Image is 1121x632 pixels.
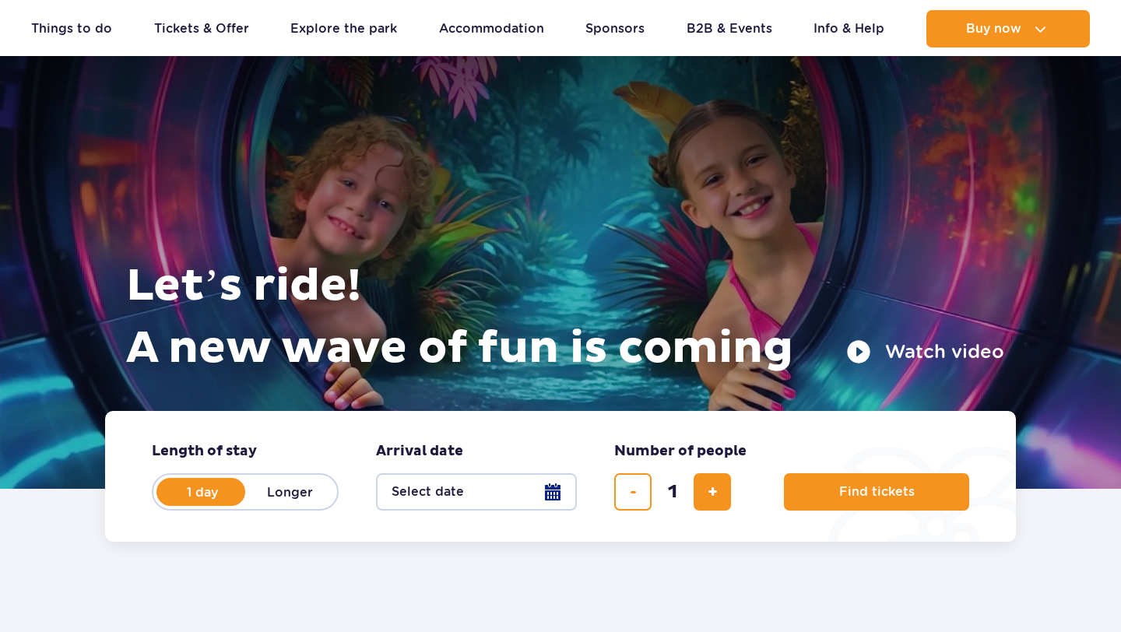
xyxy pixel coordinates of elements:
span: Buy now [966,22,1021,36]
button: Watch video [846,339,1004,364]
span: Length of stay [152,442,257,461]
a: Things to do [31,10,112,47]
input: number of tickets [654,473,691,511]
span: Find tickets [839,485,915,499]
label: Longer [245,476,334,508]
span: Number of people [614,442,747,461]
button: Find tickets [784,473,969,511]
span: Arrival date [376,442,463,461]
a: Tickets & Offer [154,10,249,47]
button: Buy now [926,10,1090,47]
a: B2B & Events [687,10,772,47]
button: remove ticket [614,473,652,511]
h1: Let’s ride! A new wave of fun is coming [126,255,1004,380]
a: Sponsors [585,10,645,47]
label: 1 day [158,476,247,508]
a: Explore the park [290,10,397,47]
button: add ticket [694,473,731,511]
a: Accommodation [439,10,544,47]
button: Select date [376,473,577,511]
a: Info & Help [814,10,884,47]
form: Planning your visit to Park of Poland [105,411,1016,542]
